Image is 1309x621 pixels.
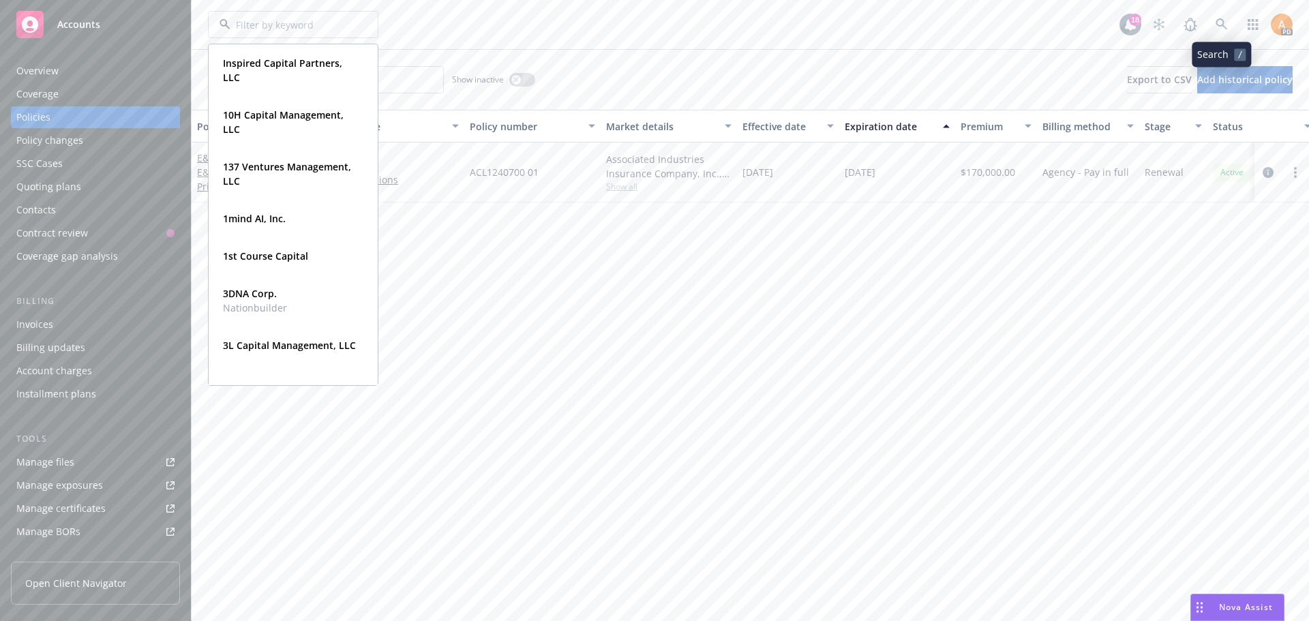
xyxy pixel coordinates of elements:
a: Policy changes [11,130,180,151]
div: Manage BORs [16,521,80,543]
div: 18 [1129,14,1141,26]
span: Add historical policy [1197,73,1293,86]
span: [DATE] [845,165,875,179]
a: Coverage [11,83,180,105]
a: Report a Bug [1177,11,1204,38]
div: Drag to move [1191,594,1208,620]
button: Premium [955,110,1037,142]
a: Coverage gap analysis [11,245,180,267]
div: Contract review [16,222,88,244]
div: Billing method [1042,119,1119,134]
button: Add historical policy [1197,66,1293,93]
span: Active [1218,166,1246,179]
strong: Inspired Capital Partners, LLC [223,57,342,84]
div: Summary of insurance [16,544,120,566]
a: Installment plans [11,383,180,405]
a: more [1287,164,1304,181]
strong: 3L Capital Management, LLC [223,339,356,352]
a: Contacts [11,199,180,221]
button: Nova Assist [1190,594,1284,621]
a: Invoices [11,314,180,335]
button: Export to CSV [1127,66,1192,93]
span: Open Client Navigator [25,576,127,590]
button: Effective date [737,110,839,142]
strong: 137 Ventures Management, LLC [223,160,351,187]
span: [DATE] [742,165,773,179]
div: Coverage [16,83,59,105]
a: Manage certificates [11,498,180,519]
a: SSC Cases [11,153,180,175]
a: Overview [11,60,180,82]
a: Cyber Liability [299,158,459,172]
strong: 1st Course Capital [223,249,308,262]
input: Filter by keyword [230,18,350,32]
div: Stage [1145,119,1187,134]
div: Overview [16,60,59,82]
a: Manage files [11,451,180,473]
button: Policy number [464,110,601,142]
a: Quoting plans [11,176,180,198]
button: Billing method [1037,110,1139,142]
a: Billing updates [11,337,180,359]
span: $170,000.00 [961,165,1015,179]
div: Policy changes [16,130,83,151]
a: Summary of insurance [11,544,180,566]
div: Policy number [470,119,580,134]
div: Account charges [16,360,92,382]
div: Manage files [16,451,74,473]
div: Tools [11,432,180,446]
div: Installment plans [16,383,96,405]
a: Stop snowing [1145,11,1173,38]
div: Manage exposures [16,474,103,496]
strong: 1mind AI, Inc. [223,212,286,225]
div: Invoices [16,314,53,335]
div: Policies [16,106,50,128]
div: Manage certificates [16,498,106,519]
a: Policies [11,106,180,128]
button: Expiration date [839,110,955,142]
img: photo [1271,14,1293,35]
span: Show inactive [452,74,504,85]
span: Agency - Pay in full [1042,165,1129,179]
div: Contacts [16,199,56,221]
div: Billing [11,294,180,308]
div: Market details [606,119,717,134]
span: Accounts [57,19,100,30]
a: Accounts [11,5,180,44]
strong: 3DNA Corp. [223,287,277,300]
span: - E&O/Cyber - Primary $5M [197,151,272,193]
span: Renewal [1145,165,1184,179]
a: Search [1208,11,1235,38]
strong: 10H Capital Management, LLC [223,108,344,136]
button: Stage [1139,110,1207,142]
div: Effective date [742,119,819,134]
button: Market details [601,110,737,142]
a: Manage BORs [11,521,180,543]
div: Status [1213,119,1296,134]
a: E&O with Cyber [197,151,272,193]
span: Export to CSV [1127,73,1192,86]
div: Policy details [197,119,273,134]
a: circleInformation [1260,164,1276,181]
button: Lines of coverage [294,110,464,142]
a: Errors and Omissions [299,172,459,187]
div: Associated Industries Insurance Company, Inc., AmTrust Financial Services, RT Specialty Insurance... [606,152,732,181]
div: Quoting plans [16,176,81,198]
div: Premium [961,119,1017,134]
div: Expiration date [845,119,935,134]
span: Nationbuilder [223,301,287,315]
div: Billing updates [16,337,85,359]
span: Nova Assist [1219,601,1273,613]
a: Account charges [11,360,180,382]
div: Coverage gap analysis [16,245,118,267]
span: Show all [606,181,732,192]
div: SSC Cases [16,153,63,175]
button: Policy details [192,110,294,142]
a: Manage exposures [11,474,180,496]
span: ACL1240700 01 [470,165,539,179]
a: Contract review [11,222,180,244]
a: Switch app [1239,11,1267,38]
